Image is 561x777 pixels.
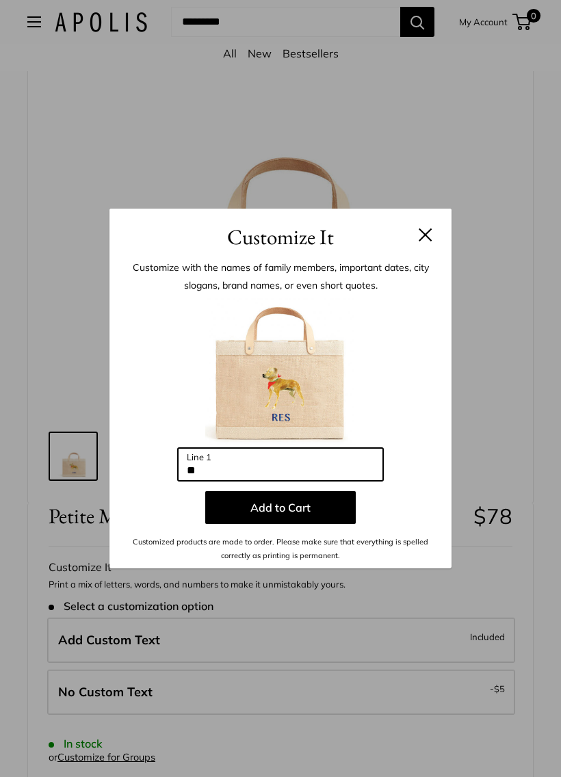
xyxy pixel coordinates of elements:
iframe: Sign Up via Text for Offers [11,725,146,766]
img: customizer-prod [205,298,356,448]
button: Add to Cart [205,491,356,524]
p: Customized products are made to order. Please make sure that everything is spelled correctly as p... [130,535,431,563]
p: Customize with the names of family members, important dates, city slogans, brand names, or even s... [130,259,431,294]
h3: Customize It [130,221,431,253]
